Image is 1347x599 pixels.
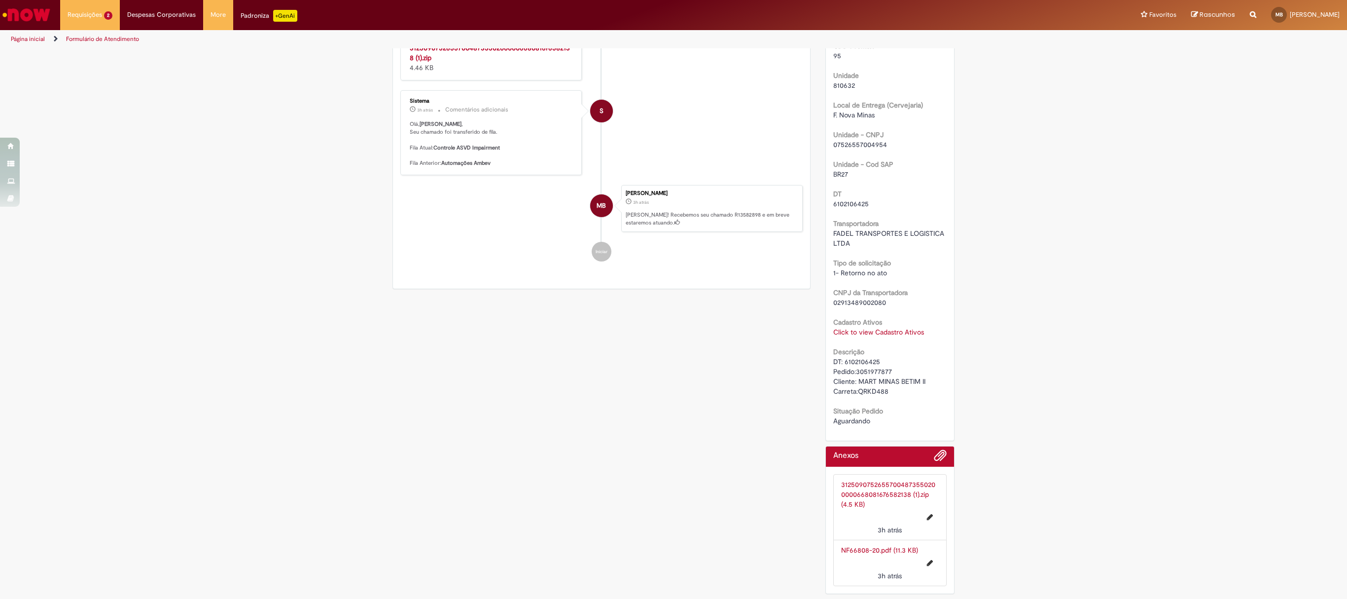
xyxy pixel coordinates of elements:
p: [PERSON_NAME]! Recebemos seu chamado R13582898 e em breve estaremos atuando. [626,211,797,226]
b: Unidade - Cod SAP [833,160,893,169]
b: CNPJ da Transportadora [833,288,908,297]
a: Rascunhos [1191,10,1235,20]
span: Rascunhos [1200,10,1235,19]
button: Adicionar anexos [934,449,947,467]
div: System [590,100,613,122]
span: 3h atrás [417,107,433,113]
span: 2 [104,11,112,20]
a: Página inicial [11,35,45,43]
div: 4.46 KB [410,43,574,73]
span: Favoritos [1149,10,1176,20]
span: [PERSON_NAME] [1290,10,1340,19]
time: 30/09/2025 16:57:38 [878,525,902,534]
div: Sistema [410,98,574,104]
span: DT: 6102106425 Pedido:3051977877 Cliente: MART MINAS BETIM II Carreta:QRKD488 [833,357,925,396]
a: 31250907526557004873550200000668081676582138 (1).zip [410,43,570,62]
b: [PERSON_NAME] [420,120,461,128]
b: Transportadora [833,219,879,228]
button: Editar nome de arquivo NF66808-20.pdf [921,555,939,571]
span: More [211,10,226,20]
a: Click to view Cadastro Ativos [833,328,924,337]
p: Olá, , Seu chamado foi transferido de fila. Fila Atual: Fila Anterior: [410,120,574,167]
b: Unidade - CNPJ [833,130,884,139]
span: Aguardando [833,416,870,425]
b: DT [833,189,842,198]
span: MB [1276,11,1283,18]
time: 30/09/2025 16:57:38 [878,571,902,580]
img: ServiceNow [1,5,52,25]
div: [PERSON_NAME] [626,190,797,196]
a: Formulário de Atendimento [66,35,139,43]
b: Controle ASVD Impairment [433,144,500,151]
b: Tipo de solicitação [833,259,891,267]
div: Marcos BrandaoDeAraujo [590,194,613,217]
span: 07526557004954 [833,140,887,149]
span: 95 [833,51,841,60]
ul: Trilhas de página [7,30,890,48]
b: Local de Entrega (Cervejaria) [833,101,923,110]
b: Cadastro Ativos [833,318,882,327]
b: Unidade [833,71,859,80]
a: 31250907526557004873550200000668081676582138 (1).zip (4.5 KB) [841,480,935,509]
span: 6102106425 [833,199,869,208]
span: Despesas Corporativas [127,10,196,20]
span: 810632 [833,81,855,90]
span: FADEL TRANSPORTES E LOGISTICA LTDA [833,229,946,248]
span: 1- Retorno no ato [833,268,887,277]
span: MB [597,194,606,218]
time: 30/09/2025 16:38:44 [633,199,649,205]
a: NF66808-20.pdf (11.3 KB) [841,546,918,555]
span: 3h atrás [878,571,902,580]
b: Automações Ambev [441,159,491,167]
b: CDD Promax [833,41,874,50]
span: BR27 [833,170,848,179]
span: S [600,99,603,123]
b: Descrição [833,347,864,356]
time: 30/09/2025 16:38:48 [417,107,433,113]
button: Editar nome de arquivo 31250907526557004873550200000668081676582138 (1).zip [921,509,939,525]
span: Requisições [68,10,102,20]
div: Padroniza [241,10,297,22]
p: +GenAi [273,10,297,22]
b: Situação Pedido [833,407,883,415]
span: 3h atrás [633,199,649,205]
span: F. Nova Minas [833,111,875,119]
small: Comentários adicionais [445,106,508,114]
li: Marcos BrandaoDeAraujo [400,185,803,232]
h2: Anexos [833,451,858,460]
span: 3h atrás [878,525,902,534]
span: 02913489002080 [833,298,886,307]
